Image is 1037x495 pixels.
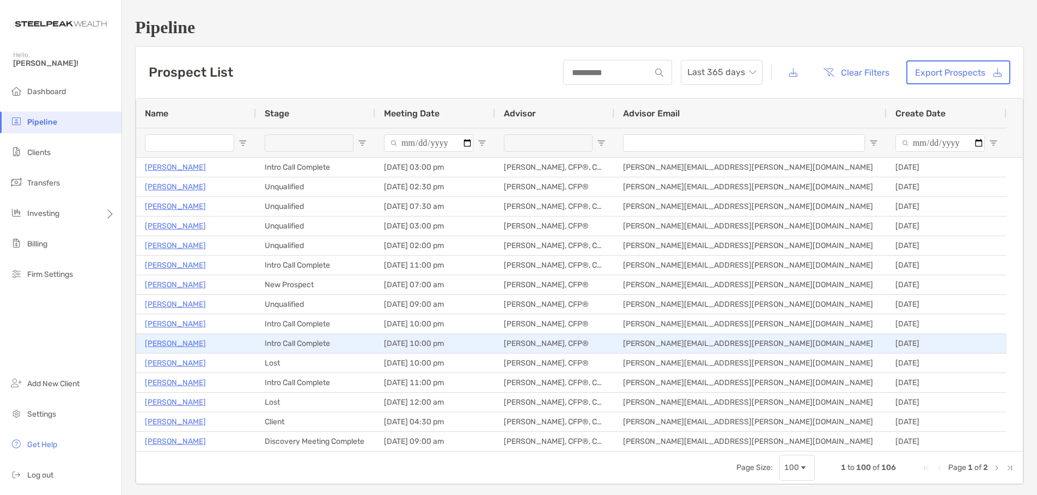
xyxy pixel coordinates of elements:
[495,158,614,177] div: [PERSON_NAME], CFP®, CDFA®
[614,295,887,314] div: [PERSON_NAME][EMAIL_ADDRESS][PERSON_NAME][DOMAIN_NAME]
[145,317,206,331] a: [PERSON_NAME]
[375,216,495,236] div: [DATE] 03:00 pm
[256,158,375,177] div: Intro Call Complete
[10,267,23,280] img: firm-settings icon
[27,148,51,157] span: Clients
[145,134,234,152] input: Name Filter Input
[614,158,887,177] div: [PERSON_NAME][EMAIL_ADDRESS][PERSON_NAME][DOMAIN_NAME]
[597,139,606,147] button: Open Filter Menu
[145,435,206,448] a: [PERSON_NAME]
[145,200,206,213] a: [PERSON_NAME]
[495,373,614,392] div: [PERSON_NAME], CFP®, CDFA®
[887,412,1006,431] div: [DATE]
[145,180,206,194] p: [PERSON_NAME]
[614,275,887,294] div: [PERSON_NAME][EMAIL_ADDRESS][PERSON_NAME][DOMAIN_NAME]
[992,463,1001,472] div: Next Page
[375,373,495,392] div: [DATE] 11:00 pm
[983,463,988,472] span: 2
[27,379,80,388] span: Add New Client
[13,4,108,44] img: Zoe Logo
[375,393,495,412] div: [DATE] 12:00 am
[27,117,57,127] span: Pipeline
[887,256,1006,275] div: [DATE]
[922,463,931,472] div: First Page
[887,354,1006,373] div: [DATE]
[135,17,1024,38] h1: Pipeline
[27,87,66,96] span: Dashboard
[375,354,495,373] div: [DATE] 10:00 pm
[895,108,945,119] span: Create Date
[887,177,1006,196] div: [DATE]
[495,334,614,353] div: [PERSON_NAME], CFP®
[10,437,23,450] img: get-help icon
[856,463,871,472] span: 100
[869,139,878,147] button: Open Filter Menu
[478,139,486,147] button: Open Filter Menu
[256,334,375,353] div: Intro Call Complete
[145,298,206,311] p: [PERSON_NAME]
[623,108,680,119] span: Advisor Email
[495,177,614,196] div: [PERSON_NAME], CFP®
[145,160,206,174] a: [PERSON_NAME]
[887,158,1006,177] div: [DATE]
[873,463,880,472] span: of
[881,463,896,472] span: 106
[623,134,865,152] input: Advisor Email Filter Input
[887,432,1006,451] div: [DATE]
[614,197,887,216] div: [PERSON_NAME][EMAIL_ADDRESS][PERSON_NAME][DOMAIN_NAME]
[495,197,614,216] div: [PERSON_NAME], CFP®, CDFA®
[655,69,663,77] img: input icon
[256,256,375,275] div: Intro Call Complete
[948,463,966,472] span: Page
[375,275,495,294] div: [DATE] 07:00 am
[495,236,614,255] div: [PERSON_NAME], CFP®, CDFA®
[1005,463,1014,472] div: Last Page
[375,412,495,431] div: [DATE] 04:30 pm
[239,139,247,147] button: Open Filter Menu
[614,236,887,255] div: [PERSON_NAME][EMAIL_ADDRESS][PERSON_NAME][DOMAIN_NAME]
[256,197,375,216] div: Unqualified
[968,463,973,472] span: 1
[614,432,887,451] div: [PERSON_NAME][EMAIL_ADDRESS][PERSON_NAME][DOMAIN_NAME]
[27,178,60,188] span: Transfers
[887,275,1006,294] div: [DATE]
[10,115,23,128] img: pipeline icon
[989,139,998,147] button: Open Filter Menu
[10,84,23,97] img: dashboard icon
[375,334,495,353] div: [DATE] 10:00 pm
[375,295,495,314] div: [DATE] 09:00 am
[495,432,614,451] div: [PERSON_NAME], CFP®, CDFA®
[10,468,23,481] img: logout icon
[495,216,614,236] div: [PERSON_NAME], CFP®
[495,393,614,412] div: [PERSON_NAME], CFP®, CDFA®
[145,376,206,389] a: [PERSON_NAME]
[145,356,206,370] a: [PERSON_NAME]
[10,176,23,189] img: transfers icon
[815,60,898,84] button: Clear Filters
[13,59,115,68] span: [PERSON_NAME]!
[495,354,614,373] div: [PERSON_NAME], CFP®
[841,463,846,472] span: 1
[375,177,495,196] div: [DATE] 02:30 pm
[145,219,206,233] p: [PERSON_NAME]
[256,373,375,392] div: Intro Call Complete
[375,197,495,216] div: [DATE] 07:30 am
[145,415,206,429] a: [PERSON_NAME]
[256,412,375,431] div: Client
[495,412,614,431] div: [PERSON_NAME], CFP®, CDFA®
[256,177,375,196] div: Unqualified
[10,206,23,219] img: investing icon
[10,145,23,158] img: clients icon
[256,275,375,294] div: New Prospect
[614,314,887,333] div: [PERSON_NAME][EMAIL_ADDRESS][PERSON_NAME][DOMAIN_NAME]
[614,216,887,236] div: [PERSON_NAME][EMAIL_ADDRESS][PERSON_NAME][DOMAIN_NAME]
[779,455,815,481] div: Page Size
[495,275,614,294] div: [PERSON_NAME], CFP®
[887,314,1006,333] div: [DATE]
[145,239,206,252] a: [PERSON_NAME]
